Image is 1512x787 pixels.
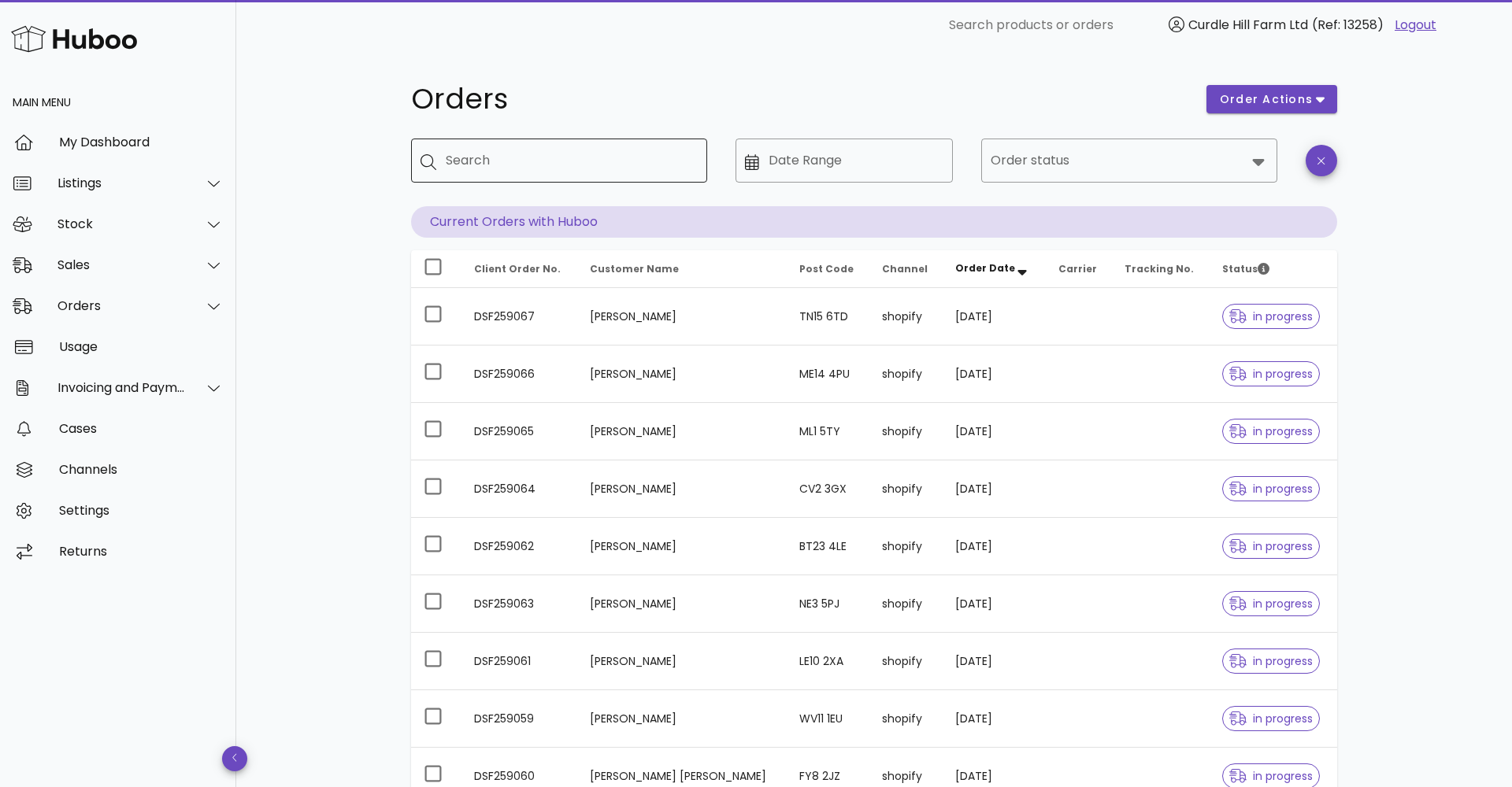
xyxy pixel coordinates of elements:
td: WV11 1EU [787,690,869,748]
td: [DATE] [943,633,1046,690]
div: Order status [981,139,1277,183]
span: Order Date [955,261,1015,275]
span: Post Code [799,262,854,275]
div: Invoicing and Payments [57,380,186,395]
td: DSF259065 [461,403,577,460]
span: in progress [1229,770,1313,781]
h1: Orders [411,85,1188,113]
th: Customer Name [577,250,787,288]
div: Orders [57,298,186,313]
th: Tracking No. [1112,250,1210,288]
td: shopify [869,575,943,633]
span: Tracking No. [1125,262,1194,275]
th: Post Code [787,250,869,288]
td: LE10 2XA [787,633,869,690]
span: in progress [1229,713,1313,724]
th: Status [1210,250,1337,288]
td: [DATE] [943,575,1046,633]
th: Client Order No. [461,250,577,288]
td: shopify [869,345,943,403]
td: ME14 4PU [787,345,869,403]
div: Cases [59,421,224,436]
td: DSF259062 [461,518,577,575]
span: in progress [1229,483,1313,494]
span: in progress [1229,656,1313,667]
span: in progress [1229,541,1313,552]
div: Settings [59,503,224,518]
div: Stock [57,216,186,231]
td: TN15 6TD [787,288,869,345]
td: shopify [869,460,943,518]
td: DSF259061 [461,633,577,690]
td: [PERSON_NAME] [577,575,787,633]
td: [PERSON_NAME] [577,288,787,345]
span: Curdle Hill Farm Ltd [1188,16,1308,34]
td: shopify [869,633,943,690]
div: Returns [59,544,224,559]
td: ML1 5TY [787,403,869,460]
span: in progress [1229,311,1313,322]
td: shopify [869,690,943,748]
div: Sales [57,257,186,272]
td: [PERSON_NAME] [577,403,787,460]
td: DSF259059 [461,690,577,748]
td: [DATE] [943,460,1046,518]
th: Carrier [1046,250,1112,288]
td: [DATE] [943,518,1046,575]
td: [PERSON_NAME] [577,460,787,518]
td: DSF259067 [461,288,577,345]
td: shopify [869,288,943,345]
span: order actions [1219,91,1314,108]
p: Current Orders with Huboo [411,206,1337,238]
div: My Dashboard [59,135,224,150]
span: in progress [1229,426,1313,437]
td: NE3 5PJ [787,575,869,633]
td: shopify [869,518,943,575]
span: Client Order No. [474,262,561,275]
td: BT23 4LE [787,518,869,575]
th: Order Date: Sorted descending. Activate to remove sorting. [943,250,1046,288]
td: [PERSON_NAME] [577,690,787,748]
button: order actions [1206,85,1337,113]
span: in progress [1229,598,1313,609]
td: [DATE] [943,690,1046,748]
td: [PERSON_NAME] [577,633,787,690]
span: in progress [1229,368,1313,379]
td: [DATE] [943,403,1046,460]
span: (Ref: 13258) [1312,16,1384,34]
a: Logout [1395,16,1436,35]
th: Channel [869,250,943,288]
span: Channel [882,262,928,275]
div: Channels [59,462,224,477]
td: DSF259066 [461,345,577,403]
div: Usage [59,339,224,354]
td: [PERSON_NAME] [577,518,787,575]
span: Status [1222,262,1269,275]
td: DSF259063 [461,575,577,633]
td: [DATE] [943,288,1046,345]
span: Carrier [1058,262,1097,275]
img: Huboo Logo [11,22,137,56]
td: [DATE] [943,345,1046,403]
td: DSF259064 [461,460,577,518]
td: shopify [869,403,943,460]
div: Listings [57,176,186,190]
td: CV2 3GX [787,460,869,518]
span: Customer Name [590,262,679,275]
td: [PERSON_NAME] [577,345,787,403]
